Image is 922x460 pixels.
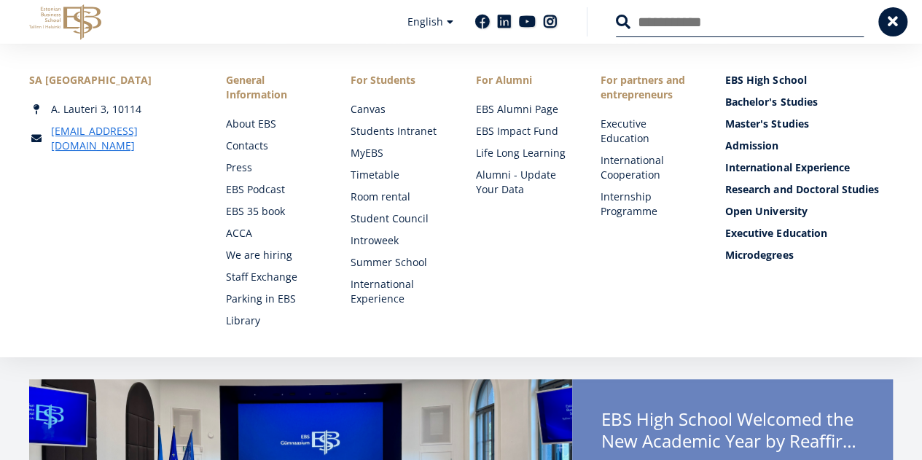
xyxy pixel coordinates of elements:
[226,160,321,175] a: Press
[497,15,512,29] a: Linkedin
[351,102,446,117] a: Canvas
[543,15,558,29] a: Instagram
[226,313,321,328] a: Library
[226,226,321,241] a: ACCA
[351,146,446,160] a: MyEBS
[351,73,446,87] a: For Students
[725,160,893,175] a: International Experience
[351,211,446,226] a: Student Council
[226,292,321,306] a: Parking in EBS
[725,95,893,109] a: Bachelor's Studies
[601,153,696,182] a: International Cooperation
[226,248,321,262] a: We are hiring
[351,233,446,248] a: Introweek
[601,408,864,456] span: EBS High School Welcomed the
[476,124,571,139] a: EBS Impact Fund
[725,73,893,87] a: EBS High School
[226,182,321,197] a: EBS Podcast
[351,277,446,306] a: International Experience
[51,124,197,153] a: [EMAIL_ADDRESS][DOMAIN_NAME]
[601,117,696,146] a: Executive Education
[475,15,490,29] a: Facebook
[725,226,893,241] a: Executive Education
[601,73,696,102] span: For partners and entrepreneurs
[476,73,571,87] span: For Alumni
[226,73,321,102] span: General Information
[476,168,571,197] a: Alumni - Update Your Data
[601,190,696,219] a: Internship Programme
[351,190,446,204] a: Room rental
[476,102,571,117] a: EBS Alumni Page
[725,204,893,219] a: Open University
[29,73,197,87] div: SA [GEOGRAPHIC_DATA]
[601,430,864,452] span: New Academic Year by Reaffirming Its Core Values
[351,168,446,182] a: Timetable
[725,248,893,262] a: Microdegrees
[476,146,571,160] a: Life Long Learning
[226,139,321,153] a: Contacts
[725,117,893,131] a: Master's Studies
[351,255,446,270] a: Summer School
[351,124,446,139] a: Students Intranet
[226,204,321,219] a: EBS 35 book
[29,102,197,117] div: A. Lauteri 3, 10114
[725,182,893,197] a: Research and Doctoral Studies
[226,270,321,284] a: Staff Exchange
[519,15,536,29] a: Youtube
[226,117,321,131] a: About EBS
[725,139,893,153] a: Admission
